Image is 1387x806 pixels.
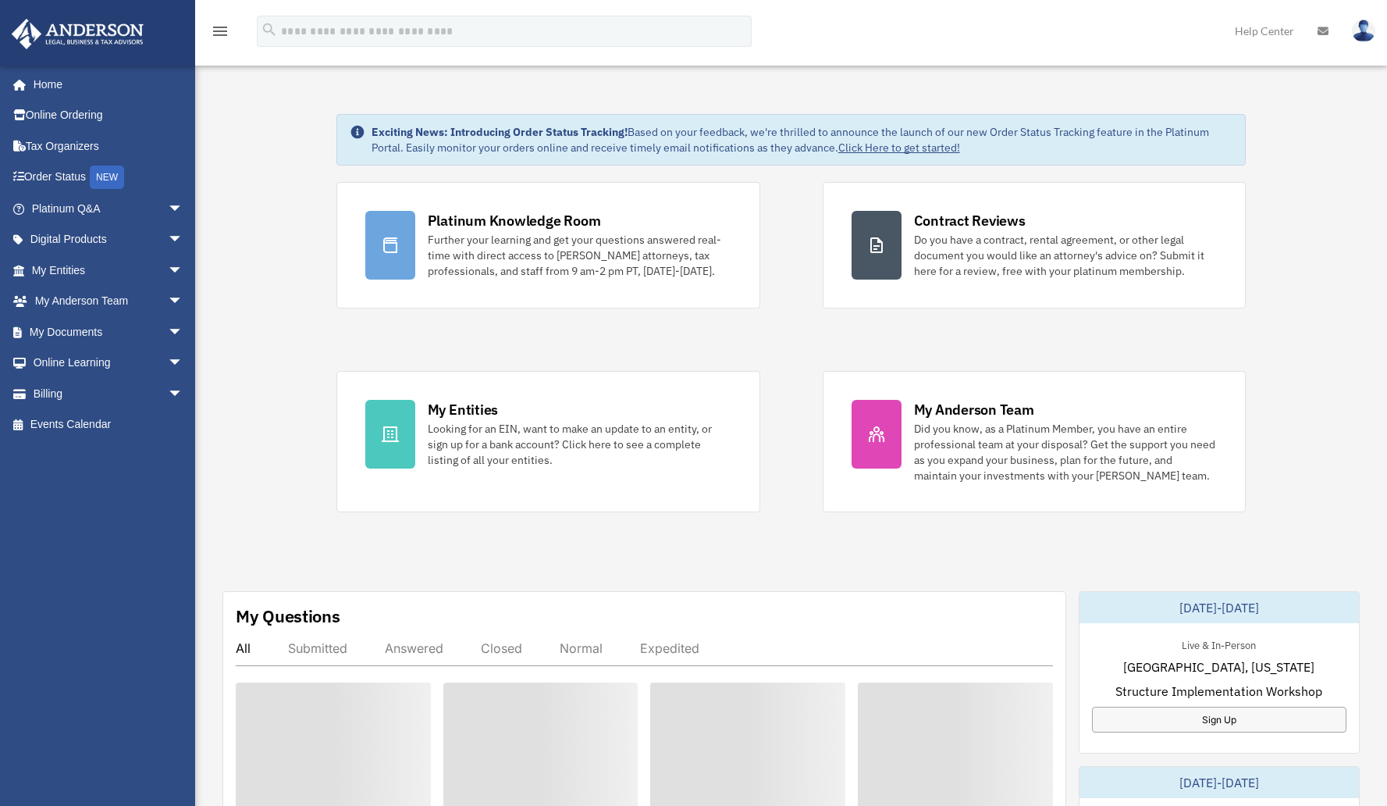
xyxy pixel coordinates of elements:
img: User Pic [1352,20,1375,42]
span: arrow_drop_down [168,378,199,410]
div: Submitted [288,640,347,656]
a: Tax Organizers [11,130,207,162]
div: [DATE]-[DATE] [1079,767,1359,798]
div: Based on your feedback, we're thrilled to announce the launch of our new Order Status Tracking fe... [372,124,1233,155]
div: Normal [560,640,603,656]
a: Billingarrow_drop_down [11,378,207,409]
a: Digital Productsarrow_drop_down [11,224,207,255]
a: Contract Reviews Do you have a contract, rental agreement, or other legal document you would like... [823,182,1247,308]
div: [DATE]-[DATE] [1079,592,1359,623]
span: arrow_drop_down [168,224,199,256]
a: Home [11,69,199,100]
div: Closed [481,640,522,656]
span: arrow_drop_down [168,193,199,225]
div: Answered [385,640,443,656]
a: Platinum Q&Aarrow_drop_down [11,193,207,224]
i: search [261,21,278,38]
a: Order StatusNEW [11,162,207,194]
a: Platinum Knowledge Room Further your learning and get your questions answered real-time with dire... [336,182,760,308]
span: arrow_drop_down [168,286,199,318]
img: Anderson Advisors Platinum Portal [7,19,148,49]
a: Sign Up [1092,707,1346,733]
a: My Entitiesarrow_drop_down [11,255,207,286]
span: arrow_drop_down [168,255,199,287]
div: Looking for an EIN, want to make an update to an entity, or sign up for a bank account? Click her... [428,421,731,468]
span: arrow_drop_down [168,348,199,380]
div: My Anderson Team [914,400,1034,419]
div: All [236,640,251,656]
span: arrow_drop_down [168,316,199,348]
a: My Anderson Teamarrow_drop_down [11,286,207,317]
div: Platinum Knowledge Room [428,211,601,230]
div: My Questions [236,604,340,628]
div: Live & In-Person [1169,636,1268,652]
a: Online Learningarrow_drop_down [11,348,207,379]
a: My Entities Looking for an EIN, want to make an update to an entity, or sign up for a bank accoun... [336,371,760,512]
div: Further your learning and get your questions answered real-time with direct access to [PERSON_NAM... [428,232,731,279]
div: NEW [90,166,124,189]
i: menu [211,22,229,41]
div: My Entities [428,400,498,419]
a: menu [211,27,229,41]
a: Events Calendar [11,409,207,440]
strong: Exciting News: Introducing Order Status Tracking! [372,125,628,139]
a: My Documentsarrow_drop_down [11,316,207,348]
div: Did you know, as a Platinum Member, you have an entire professional team at your disposal? Get th... [914,421,1218,483]
span: [GEOGRAPHIC_DATA], [US_STATE] [1123,658,1314,676]
div: Expedited [640,640,699,656]
div: Contract Reviews [914,211,1026,230]
a: Online Ordering [11,100,207,131]
a: My Anderson Team Did you know, as a Platinum Member, you have an entire professional team at your... [823,371,1247,512]
div: Do you have a contract, rental agreement, or other legal document you would like an attorney's ad... [914,232,1218,279]
span: Structure Implementation Workshop [1115,682,1322,701]
a: Click Here to get started! [838,141,960,155]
